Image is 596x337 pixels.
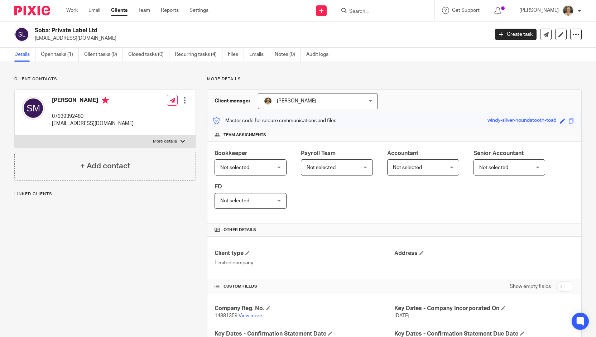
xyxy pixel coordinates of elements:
span: Team assignments [223,132,266,138]
a: View more [239,313,262,318]
span: 14881359 [215,313,237,318]
a: Recurring tasks (4) [175,48,222,62]
h4: Client type [215,250,394,257]
p: Client contacts [14,76,196,82]
span: Bookkeeper [215,150,247,156]
img: Pete%20with%20glasses.jpg [264,97,272,105]
img: svg%3E [22,97,45,120]
a: Open tasks (1) [41,48,79,62]
a: Reports [161,7,179,14]
p: More details [153,139,177,144]
a: Details [14,48,35,62]
div: windy-silver-houndstooth-toad [487,117,556,125]
p: Master code for secure communications and files [213,117,336,124]
a: Email [88,7,100,14]
h4: Key Dates - Company Incorporated On [394,305,574,312]
a: Create task [495,29,537,40]
span: Not selected [393,165,422,170]
h4: Company Reg. No. [215,305,394,312]
h4: + Add contact [80,160,130,172]
h4: [PERSON_NAME] [52,97,134,106]
a: Files [228,48,244,62]
span: Other details [223,227,256,233]
h4: Address [394,250,574,257]
span: Not selected [220,198,249,203]
input: Search [349,9,413,15]
span: Not selected [220,165,249,170]
p: Limited company [215,259,394,266]
a: Notes (0) [275,48,301,62]
a: Audit logs [306,48,334,62]
a: Closed tasks (0) [128,48,169,62]
img: Pete%20with%20glasses.jpg [562,5,574,16]
h2: Soba: Private Label Ltd [35,27,394,34]
p: More details [207,76,582,82]
p: [EMAIL_ADDRESS][DOMAIN_NAME] [35,35,484,42]
a: Emails [249,48,269,62]
i: Primary [102,97,109,104]
span: Get Support [452,8,480,13]
p: [PERSON_NAME] [519,7,559,14]
img: svg%3E [14,27,29,42]
p: [EMAIL_ADDRESS][DOMAIN_NAME] [52,120,134,127]
span: Not selected [479,165,508,170]
a: Work [66,7,78,14]
span: Accountant [387,150,418,156]
p: Linked clients [14,191,196,197]
span: [DATE] [394,313,409,318]
span: FD [215,184,222,189]
a: Clients [111,7,128,14]
a: Settings [189,7,208,14]
label: Show empty fields [510,283,551,290]
h4: CUSTOM FIELDS [215,284,394,289]
h3: Client manager [215,97,251,105]
p: 07939392480 [52,113,134,120]
span: Not selected [307,165,336,170]
a: Team [138,7,150,14]
span: [PERSON_NAME] [277,98,316,103]
a: Client tasks (0) [84,48,123,62]
span: Senior Accountant [474,150,524,156]
img: Pixie [14,6,50,15]
span: Payroll Team [301,150,336,156]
